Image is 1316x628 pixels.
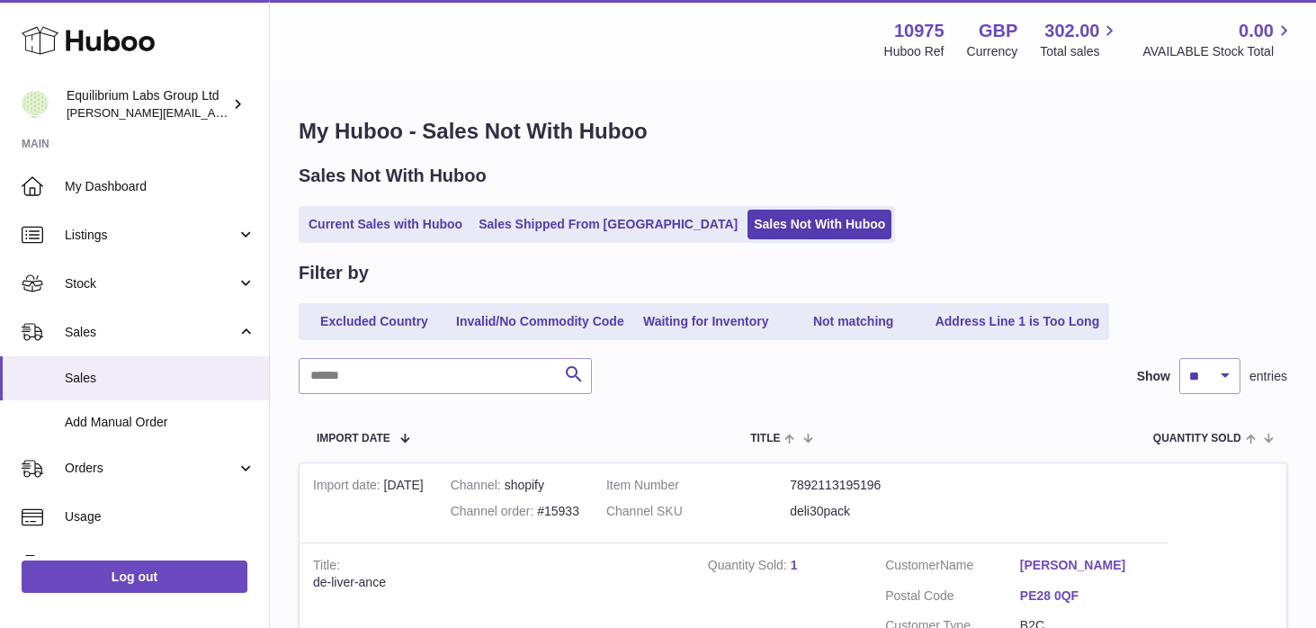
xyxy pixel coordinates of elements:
span: Usage [65,508,255,525]
span: Listings [65,227,237,244]
a: Not matching [782,307,926,336]
span: My Dashboard [65,178,255,195]
strong: GBP [979,19,1017,43]
div: Equilibrium Labs Group Ltd [67,87,228,121]
a: Current Sales with Huboo [302,210,469,239]
dt: Postal Code [885,588,1020,609]
strong: Channel [451,478,505,497]
label: Show [1137,368,1170,385]
strong: 10975 [894,19,944,43]
a: 302.00 Total sales [1040,19,1120,60]
dt: Name [885,557,1020,579]
a: Invalid/No Commodity Code [450,307,631,336]
a: 1 [791,558,798,572]
div: Huboo Ref [884,43,944,60]
strong: Quantity Sold [708,558,791,577]
span: entries [1249,368,1287,385]
span: Orders [65,460,237,477]
a: PE28 0QF [1020,588,1155,605]
h2: Filter by [299,261,369,285]
span: 0.00 [1239,19,1274,43]
a: Sales Not With Huboo [748,210,891,239]
span: Title [750,433,780,444]
h1: My Huboo - Sales Not With Huboo [299,117,1287,146]
div: #15933 [451,503,579,520]
strong: Title [313,558,340,577]
a: Log out [22,561,247,593]
div: shopify [451,477,579,494]
span: Import date [317,433,390,444]
span: Sales [65,324,237,341]
dt: Channel SKU [606,503,790,520]
a: Excluded Country [302,307,446,336]
span: Customer [885,558,940,572]
td: [DATE] [300,463,437,543]
span: [PERSON_NAME][EMAIL_ADDRESS][DOMAIN_NAME] [67,105,361,120]
div: Currency [967,43,1018,60]
h2: Sales Not With Huboo [299,164,487,188]
dd: 7892113195196 [790,477,973,494]
dt: Item Number [606,477,790,494]
a: [PERSON_NAME] [1020,557,1155,574]
span: Sales [65,370,255,387]
a: Waiting for Inventory [634,307,778,336]
span: Total sales [1040,43,1120,60]
dd: deli30pack [790,503,973,520]
span: 302.00 [1044,19,1099,43]
a: Address Line 1 is Too Long [929,307,1106,336]
span: AVAILABLE Stock Total [1142,43,1294,60]
span: Quantity Sold [1153,433,1241,444]
img: h.woodrow@theliverclinic.com [22,91,49,118]
strong: Import date [313,478,384,497]
div: de-liver-ance [313,574,681,591]
span: Stock [65,275,237,292]
strong: Channel order [451,504,538,523]
span: Add Manual Order [65,414,255,431]
a: Sales Shipped From [GEOGRAPHIC_DATA] [472,210,744,239]
a: 0.00 AVAILABLE Stock Total [1142,19,1294,60]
